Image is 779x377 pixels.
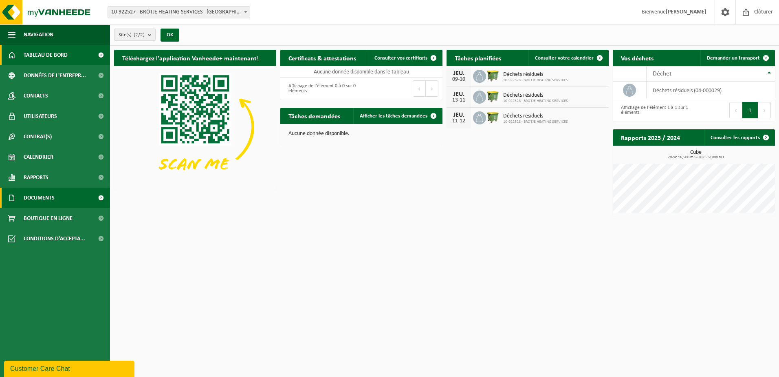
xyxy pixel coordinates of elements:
span: Données de l'entrepr... [24,65,86,86]
span: Déchets résiduels [503,92,568,99]
img: WB-1100-HPE-GN-50 [486,69,500,82]
span: Navigation [24,24,53,45]
span: Boutique en ligne [24,208,73,228]
td: déchets résiduels (04-000029) [647,82,775,99]
button: OK [161,29,179,42]
span: Documents [24,188,55,208]
span: 10-922527 - BRÖTJE HEATING SERVICES - SINT-STEVENS-WOLUWE [108,7,250,18]
h2: Vos déchets [613,50,662,66]
a: Consulter vos certificats [368,50,442,66]
span: Consulter vos certificats [374,55,427,61]
span: Déchets résiduels [503,113,568,120]
span: Rapports [24,167,48,188]
div: JEU. [451,91,467,98]
a: Demander un transport [700,50,774,66]
p: Aucune donnée disponible. [288,131,434,137]
h2: Tâches demandées [280,108,348,124]
h3: Cube [617,150,775,160]
button: Previous [413,80,426,97]
span: Contrat(s) [24,126,52,147]
div: JEU. [451,112,467,118]
img: Download de VHEPlus App [114,66,276,188]
span: Conditions d'accepta... [24,228,85,249]
span: Déchets résiduels [503,71,568,78]
a: Afficher les tâches demandées [353,108,442,124]
div: JEU. [451,70,467,77]
span: 2024: 16,500 m3 - 2025: 9,900 m3 [617,155,775,160]
a: Consulter les rapports [704,129,774,146]
span: Site(s) [119,29,145,41]
span: Utilisateurs [24,106,57,126]
h2: Tâches planifiées [447,50,509,66]
div: Affichage de l'élément 0 à 0 sur 0 éléments [284,80,357,98]
button: Previous [729,102,742,118]
div: Affichage de l'élément 1 à 1 sur 1 éléments [617,101,690,119]
img: WB-1100-HPE-GN-50 [486,110,500,124]
span: Consulter votre calendrier [535,55,594,61]
strong: [PERSON_NAME] [666,9,706,15]
span: Afficher les tâches demandées [360,113,427,119]
h2: Certificats & attestations [280,50,364,66]
span: Tableau de bord [24,45,68,65]
span: 10-922528 - BROTJE HEATING SERVICES [503,120,568,124]
span: 10-922528 - BROTJE HEATING SERVICES [503,78,568,83]
iframe: chat widget [4,359,136,377]
button: 1 [742,102,758,118]
span: 10-922527 - BRÖTJE HEATING SERVICES - SINT-STEVENS-WOLUWE [108,6,250,18]
span: Déchet [653,71,671,77]
div: 09-10 [451,77,467,82]
button: Next [426,80,438,97]
count: (2/2) [134,32,145,38]
td: Aucune donnée disponible dans le tableau [280,66,442,78]
a: Consulter votre calendrier [528,50,608,66]
h2: Rapports 2025 / 2024 [613,129,688,145]
span: 10-922528 - BROTJE HEATING SERVICES [503,99,568,104]
span: Calendrier [24,147,53,167]
span: Contacts [24,86,48,106]
button: Next [758,102,771,118]
span: Demander un transport [707,55,760,61]
img: WB-1100-HPE-GN-50 [486,89,500,103]
button: Site(s)(2/2) [114,29,156,41]
div: 13-11 [451,98,467,103]
div: 11-12 [451,118,467,124]
h2: Téléchargez l'application Vanheede+ maintenant! [114,50,267,66]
